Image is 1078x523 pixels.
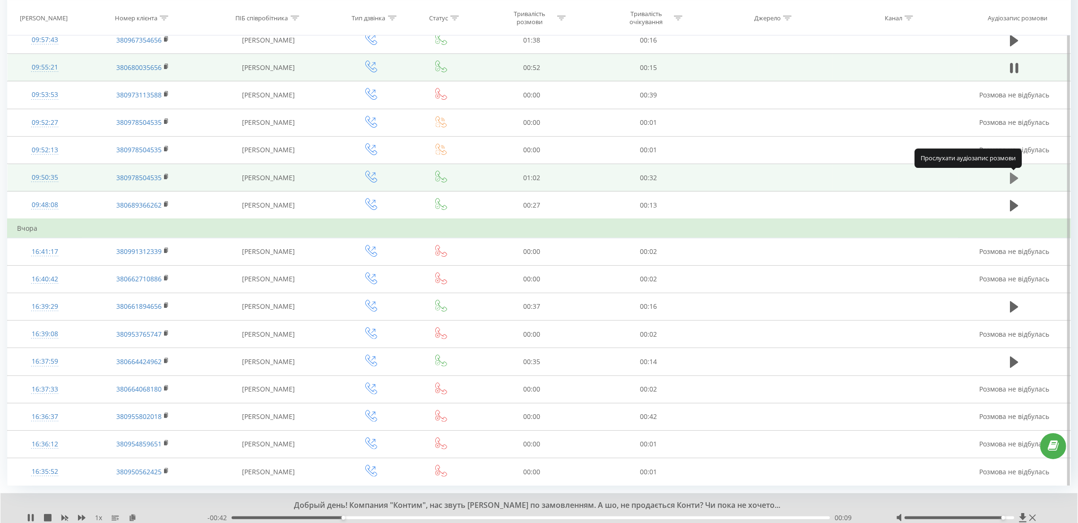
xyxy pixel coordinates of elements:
td: 00:01 [590,136,707,164]
div: 09:57:43 [17,31,72,49]
div: 16:40:42 [17,270,72,288]
td: [PERSON_NAME] [203,109,334,136]
div: Тривалість очікування [621,10,672,26]
td: [PERSON_NAME] [203,54,334,81]
td: [PERSON_NAME] [203,403,334,430]
td: 00:39 [590,81,707,109]
a: 380662710886 [116,274,162,283]
td: 00:02 [590,375,707,403]
div: 16:37:33 [17,380,72,399]
span: 00:09 [835,513,852,523]
td: 00:15 [590,54,707,81]
a: 380953765747 [116,330,162,339]
td: 00:01 [590,430,707,458]
td: 00:00 [474,403,590,430]
a: 380661894656 [116,302,162,311]
td: [PERSON_NAME] [203,26,334,54]
td: 00:01 [590,109,707,136]
td: 00:00 [474,458,590,486]
td: 00:00 [474,265,590,293]
div: 16:36:12 [17,435,72,453]
div: 16:35:52 [17,462,72,481]
td: 00:02 [590,321,707,348]
div: Канал [885,14,902,22]
span: Розмова не відбулась [979,247,1049,256]
div: 16:37:59 [17,352,72,371]
td: 00:32 [590,164,707,192]
div: ПІБ співробітника [236,14,288,22]
div: 09:48:08 [17,196,72,214]
td: 00:01 [590,458,707,486]
div: 16:39:29 [17,297,72,316]
td: [PERSON_NAME] [203,164,334,192]
a: 380978504535 [116,173,162,182]
div: Джерело [754,14,781,22]
td: 00:00 [474,136,590,164]
span: Розмова не відбулась [979,439,1049,448]
td: 01:38 [474,26,590,54]
a: 380954859651 [116,439,162,448]
a: 380955802018 [116,412,162,421]
td: [PERSON_NAME] [203,293,334,320]
div: Accessibility label [341,516,345,520]
td: 00:00 [474,375,590,403]
span: Розмова не відбулась [979,330,1049,339]
td: 00:35 [474,348,590,375]
a: 380967354656 [116,35,162,44]
div: 09:50:35 [17,168,72,187]
td: [PERSON_NAME] [203,430,334,458]
td: [PERSON_NAME] [203,348,334,375]
div: Добрый день! Компания "Контим", нас звуть [PERSON_NAME] по замовленням. А шо, не продається Конти... [128,500,937,511]
div: 09:52:13 [17,141,72,159]
td: 00:14 [590,348,707,375]
span: Розмова не відбулась [979,274,1049,283]
td: 00:02 [590,238,707,265]
td: 00:00 [474,109,590,136]
td: 00:16 [590,293,707,320]
div: Прослухати аудіозапис розмови [914,149,1022,168]
div: Номер клієнта [115,14,157,22]
div: Тривалість розмови [504,10,555,26]
a: 380978504535 [116,145,162,154]
td: 00:27 [474,192,590,219]
td: 00:42 [590,403,707,430]
a: 380664068180 [116,384,162,393]
div: 16:36:37 [17,408,72,426]
td: [PERSON_NAME] [203,81,334,109]
div: Статус [429,14,448,22]
td: 00:00 [474,430,590,458]
td: 00:00 [474,238,590,265]
div: Аудіозапис розмови [988,14,1047,22]
td: [PERSON_NAME] [203,238,334,265]
td: 00:37 [474,293,590,320]
a: 380950562425 [116,467,162,476]
span: Розмова не відбулась [979,118,1049,127]
td: [PERSON_NAME] [203,136,334,164]
a: 380664424962 [116,357,162,366]
span: 1 x [95,513,102,523]
td: [PERSON_NAME] [203,375,334,403]
a: 380973113588 [116,90,162,99]
span: Розмова не відбулась [979,412,1049,421]
span: - 00:42 [207,513,232,523]
span: Розмова не відбулась [979,467,1049,476]
td: 00:02 [590,265,707,293]
td: [PERSON_NAME] [203,265,334,293]
td: 00:00 [474,321,590,348]
td: 01:02 [474,164,590,192]
a: 380991312339 [116,247,162,256]
td: Вчора [8,219,1071,238]
span: Розмова не відбулась [979,384,1049,393]
a: 380680035656 [116,63,162,72]
span: Розмова не відбулась [979,145,1049,154]
td: 00:13 [590,192,707,219]
div: Тип дзвінка [352,14,386,22]
td: 00:52 [474,54,590,81]
span: Розмова не відбулась [979,90,1049,99]
td: [PERSON_NAME] [203,458,334,486]
div: [PERSON_NAME] [20,14,68,22]
div: 09:55:21 [17,58,72,77]
div: 16:39:08 [17,325,72,343]
td: [PERSON_NAME] [203,192,334,219]
div: 09:52:27 [17,113,72,132]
